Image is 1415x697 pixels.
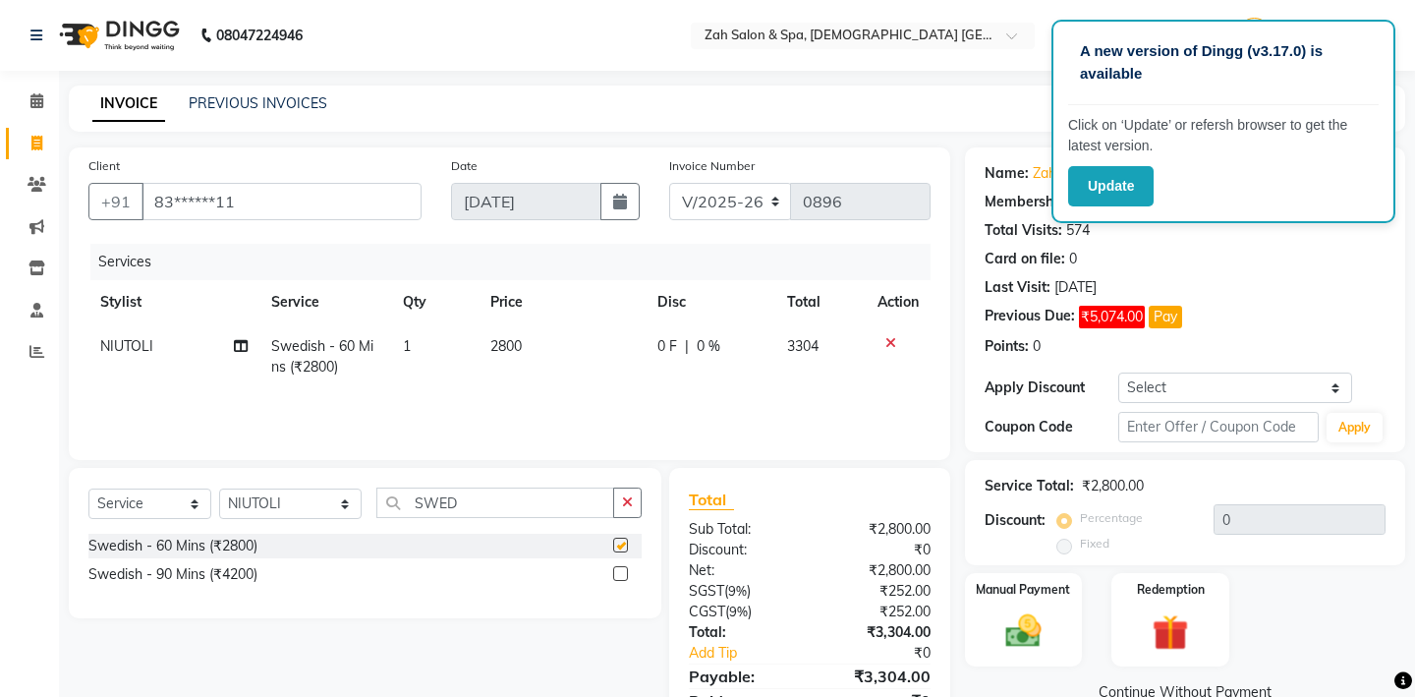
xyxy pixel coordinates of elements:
[490,337,522,355] span: 2800
[259,280,391,324] th: Service
[657,336,677,357] span: 0 F
[1069,249,1077,269] div: 0
[775,280,865,324] th: Total
[985,476,1074,496] div: Service Total:
[674,643,832,664] a: Add Tip
[810,602,945,622] div: ₹252.00
[985,417,1118,437] div: Coupon Code
[697,336,720,357] span: 0 %
[479,280,646,324] th: Price
[88,536,257,556] div: Swedish - 60 Mins (₹2800)
[985,510,1046,531] div: Discount:
[189,94,327,112] a: PREVIOUS INVOICES
[810,581,945,602] div: ₹252.00
[674,665,810,688] div: Payable:
[88,183,143,220] button: +91
[1054,277,1097,298] div: [DATE]
[728,583,747,599] span: 9%
[1118,412,1319,442] input: Enter Offer / Coupon Code
[1327,413,1383,442] button: Apply
[685,336,689,357] span: |
[1137,581,1205,599] label: Redemption
[689,490,734,510] span: Total
[1080,509,1143,527] label: Percentage
[674,519,810,540] div: Sub Total:
[674,581,810,602] div: ( )
[674,560,810,581] div: Net:
[669,157,755,175] label: Invoice Number
[810,519,945,540] div: ₹2,800.00
[985,277,1050,298] div: Last Visit:
[391,280,479,324] th: Qty
[866,280,931,324] th: Action
[787,337,819,355] span: 3304
[403,337,411,355] span: 1
[985,192,1386,212] div: No Active Membership
[88,564,257,585] div: Swedish - 90 Mins (₹4200)
[1066,220,1090,241] div: 574
[729,604,748,619] span: 9%
[1068,115,1379,156] p: Click on ‘Update’ or refersh browser to get the latest version.
[646,280,775,324] th: Disc
[810,665,945,688] div: ₹3,304.00
[451,157,478,175] label: Date
[689,582,724,600] span: SGST
[271,337,373,376] span: Swedish - 60 Mins (₹2800)
[1080,535,1109,552] label: Fixed
[810,560,945,581] div: ₹2,800.00
[50,8,185,63] img: logo
[92,87,165,122] a: INVOICE
[1141,610,1200,656] img: _gift.svg
[141,183,422,220] input: Search by Name/Mobile/Email/Code
[674,622,810,643] div: Total:
[985,336,1029,357] div: Points:
[100,337,153,355] span: NIUTOLI
[985,220,1062,241] div: Total Visits:
[674,540,810,560] div: Discount:
[88,157,120,175] label: Client
[810,540,945,560] div: ₹0
[810,622,945,643] div: ₹3,304.00
[1079,306,1145,328] span: ₹5,074.00
[1033,336,1041,357] div: 0
[376,488,614,518] input: Search or Scan
[1082,476,1144,496] div: ₹2,800.00
[1080,40,1367,85] p: A new version of Dingg (v3.17.0) is available
[985,249,1065,269] div: Card on file:
[689,603,725,620] span: CGST
[994,610,1053,652] img: _cash.svg
[674,602,810,622] div: ( )
[90,244,945,280] div: Services
[985,192,1070,212] div: Membership:
[1068,166,1154,206] button: Update
[1149,306,1182,328] button: Pay
[985,163,1029,184] div: Name:
[88,280,259,324] th: Stylist
[985,306,1075,328] div: Previous Due:
[832,643,945,664] div: ₹0
[1033,163,1063,184] a: Zah .
[216,8,303,63] b: 08047224946
[985,378,1118,398] div: Apply Discount
[976,581,1070,599] label: Manual Payment
[1237,18,1272,52] img: Zah Sinquirem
